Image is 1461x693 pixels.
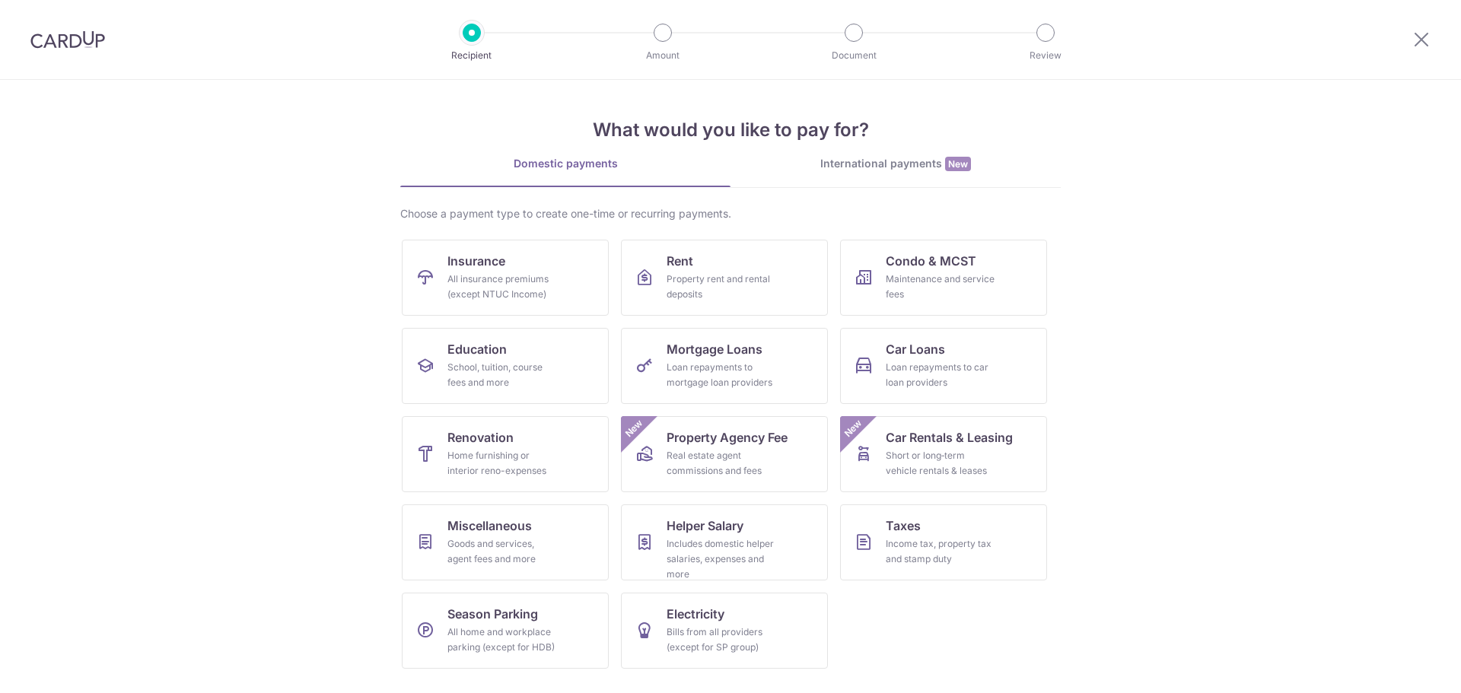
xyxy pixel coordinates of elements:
[886,448,995,478] div: Short or long‑term vehicle rentals & leases
[667,625,776,655] div: Bills from all providers (except for SP group)
[886,340,945,358] span: Car Loans
[667,517,743,535] span: Helper Salary
[886,536,995,567] div: Income tax, property tax and stamp duty
[621,593,828,669] a: ElectricityBills from all providers (except for SP group)
[667,360,776,390] div: Loan repayments to mortgage loan providers
[447,272,557,302] div: All insurance premiums (except NTUC Income)
[667,272,776,302] div: Property rent and rental deposits
[667,428,788,447] span: Property Agency Fee
[886,428,1013,447] span: Car Rentals & Leasing
[621,504,828,580] a: Helper SalaryIncludes domestic helper salaries, expenses and more
[447,625,557,655] div: All home and workplace parking (except for HDB)
[447,428,514,447] span: Renovation
[621,240,828,316] a: RentProperty rent and rental deposits
[840,416,1047,492] a: Car Rentals & LeasingShort or long‑term vehicle rentals & leasesNew
[402,416,609,492] a: RenovationHome furnishing or interior reno-expenses
[667,605,724,623] span: Electricity
[447,605,538,623] span: Season Parking
[989,48,1102,63] p: Review
[797,48,910,63] p: Document
[667,448,776,478] div: Real estate agent commissions and fees
[400,206,1061,221] div: Choose a payment type to create one-time or recurring payments.
[1364,647,1446,685] iframe: Opens a widget where you can find more information
[622,416,647,441] span: New
[886,272,995,302] div: Maintenance and service fees
[30,30,105,49] img: CardUp
[402,593,609,669] a: Season ParkingAll home and workplace parking (except for HDB)
[730,156,1061,172] div: International payments
[945,157,971,171] span: New
[415,48,528,63] p: Recipient
[447,340,507,358] span: Education
[886,517,921,535] span: Taxes
[841,416,866,441] span: New
[840,240,1047,316] a: Condo & MCSTMaintenance and service fees
[447,536,557,567] div: Goods and services, agent fees and more
[402,240,609,316] a: InsuranceAll insurance premiums (except NTUC Income)
[667,340,762,358] span: Mortgage Loans
[606,48,719,63] p: Amount
[840,504,1047,580] a: TaxesIncome tax, property tax and stamp duty
[886,252,976,270] span: Condo & MCST
[886,360,995,390] div: Loan repayments to car loan providers
[667,536,776,582] div: Includes domestic helper salaries, expenses and more
[400,116,1061,144] h4: What would you like to pay for?
[621,328,828,404] a: Mortgage LoansLoan repayments to mortgage loan providers
[447,360,557,390] div: School, tuition, course fees and more
[667,252,693,270] span: Rent
[447,448,557,478] div: Home furnishing or interior reno-expenses
[402,504,609,580] a: MiscellaneousGoods and services, agent fees and more
[400,156,730,171] div: Domestic payments
[621,416,828,492] a: Property Agency FeeReal estate agent commissions and feesNew
[447,517,532,535] span: Miscellaneous
[402,328,609,404] a: EducationSchool, tuition, course fees and more
[447,252,505,270] span: Insurance
[840,328,1047,404] a: Car LoansLoan repayments to car loan providers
